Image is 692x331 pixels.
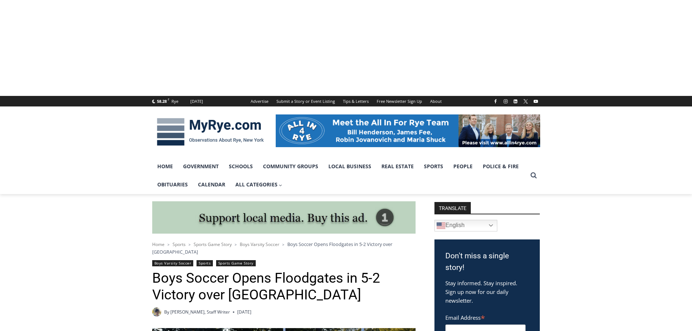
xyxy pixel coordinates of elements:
[152,241,392,255] span: Boys Soccer Opens Floodgates in 5-2 Victory over [GEOGRAPHIC_DATA]
[230,175,288,194] a: All Categories
[373,96,426,106] a: Free Newsletter Sign Up
[445,250,529,273] h3: Don't miss a single story!
[152,175,193,194] a: Obituaries
[152,157,178,175] a: Home
[501,97,510,106] a: Instagram
[237,308,251,315] time: [DATE]
[527,169,540,182] button: View Search Form
[247,96,272,106] a: Advertise
[240,241,279,247] a: Boys Varsity Soccer
[511,97,520,106] a: Linkedin
[448,157,478,175] a: People
[339,96,373,106] a: Tips & Letters
[152,307,161,316] img: (PHOTO: MyRye.com 2024 Head Intern, Editor and now Staff Writer Charlie Morris. Contributed.)Char...
[437,221,445,230] img: en
[152,241,416,255] nav: Breadcrumbs
[197,260,213,266] a: Sports
[164,308,169,315] span: By
[152,201,416,234] img: support local media, buy this ad
[491,97,500,106] a: Facebook
[152,113,268,151] img: MyRye.com
[445,279,529,305] p: Stay informed. Stay inspired. Sign up now for our daily newsletter.
[419,157,448,175] a: Sports
[152,260,194,266] a: Boys Varsity Soccer
[282,242,284,247] span: >
[478,157,524,175] a: Police & Fire
[194,241,232,247] a: Sports Game Story
[434,220,497,231] a: English
[168,97,169,101] span: F
[235,181,283,189] span: All Categories
[170,309,230,315] a: [PERSON_NAME], Staff Writer
[152,307,161,316] a: Author image
[216,260,256,266] a: Sports Game Story
[376,157,419,175] a: Real Estate
[190,98,203,105] div: [DATE]
[521,97,530,106] a: X
[445,310,526,323] label: Email Address
[193,175,230,194] a: Calendar
[276,114,540,147] img: All in for Rye
[152,270,416,303] h1: Boys Soccer Opens Floodgates in 5-2 Victory over [GEOGRAPHIC_DATA]
[235,242,237,247] span: >
[224,157,258,175] a: Schools
[426,96,446,106] a: About
[272,96,339,106] a: Submit a Story or Event Listing
[167,242,170,247] span: >
[178,157,224,175] a: Government
[157,98,167,104] span: 58.28
[247,96,446,106] nav: Secondary Navigation
[258,157,323,175] a: Community Groups
[531,97,540,106] a: YouTube
[171,98,178,105] div: Rye
[173,241,186,247] a: Sports
[152,157,527,194] nav: Primary Navigation
[323,157,376,175] a: Local Business
[152,241,165,247] a: Home
[189,242,191,247] span: >
[434,202,471,214] strong: TRANSLATE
